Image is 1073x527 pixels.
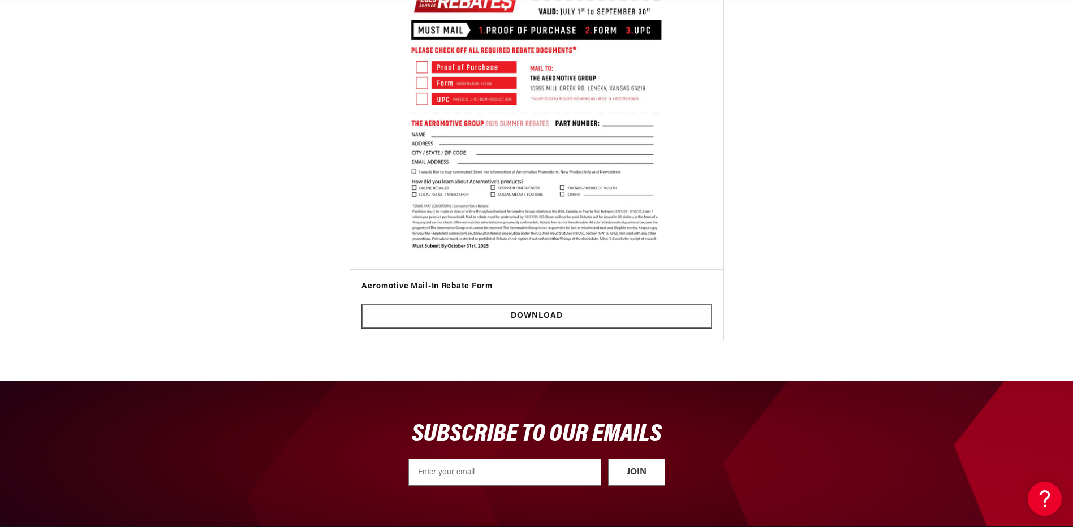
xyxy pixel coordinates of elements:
span: SUBSCRIBE TO OUR EMAILS [412,422,662,447]
button: JOIN [608,459,665,486]
a: Download [361,304,712,329]
input: Enter your email [408,459,601,486]
h3: Aeromotive Mail-In Rebate Form [361,281,712,292]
